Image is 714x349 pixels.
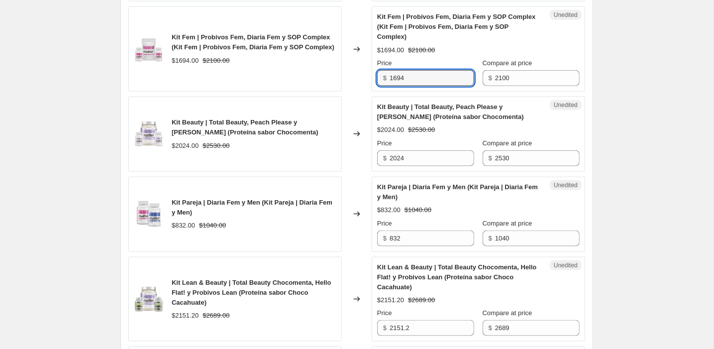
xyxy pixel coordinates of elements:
[489,74,492,82] span: $
[377,309,392,317] span: Price
[554,261,578,269] span: Unedited
[377,13,535,40] span: Kit Fem | Probivos Fem, Diaria Fem y SOP Complex (Kit Fem | Probivos Fem, Diaria Fem y SOP Complex)
[172,311,199,321] div: $2151.20
[377,45,404,55] div: $1694.00
[377,220,392,227] span: Price
[483,220,532,227] span: Compare at price
[134,34,164,64] img: 3pack_60_7_80x.jpg
[172,56,199,66] div: $1694.00
[172,279,331,306] span: Kit Lean & Beauty | Total Beauty Chocomenta, Hello Flat! y Probivos Lean (Proteína sabor Choco Ca...
[134,284,164,314] img: 3pack_60_cdeb6681-802e-438a-a544-b7c015bb0908_80x.jpg
[203,311,229,321] strike: $2689.00
[172,141,199,151] div: $2024.00
[383,324,387,332] span: $
[172,33,334,51] span: Kit Fem | Probivos Fem, Diaria Fem y SOP Complex (Kit Fem | Probivos Fem, Diaria Fem y SOP Complex)
[489,234,492,242] span: $
[134,119,164,149] img: 3pack_60_e15dfd9b-0969-44fe-a050-86be907040c2_80x.jpg
[383,154,387,162] span: $
[203,56,229,66] strike: $2100.00
[172,118,318,136] span: Kit Beauty | Total Beauty, Peach Please y [PERSON_NAME] (Proteína sabor Chocomenta)
[377,263,537,291] span: Kit Lean & Beauty | Total Beauty Chocomenta, Hello Flat! y Probivos Lean (Proteína sabor Choco Ca...
[408,45,435,55] strike: $2100.00
[483,309,532,317] span: Compare at price
[408,125,435,135] strike: $2530.00
[134,199,164,229] img: Diseno_sin_titulo_b744093e-4278-45c6-a3eb-b1ff0eaef0c2_80x.jpg
[172,199,332,216] span: Kit Pareja | Diaria Fem y Men (Kit Pareja | Diaria Fem y Men)
[383,74,387,82] span: $
[554,181,578,189] span: Unedited
[405,205,431,215] strike: $1040.00
[172,221,195,231] div: $832.00
[383,234,387,242] span: $
[203,141,229,151] strike: $2530.00
[377,295,404,305] div: $2151.20
[377,103,524,120] span: Kit Beauty | Total Beauty, Peach Please y [PERSON_NAME] (Proteína sabor Chocomenta)
[377,205,401,215] div: $832.00
[483,139,532,147] span: Compare at price
[489,324,492,332] span: $
[489,154,492,162] span: $
[377,59,392,67] span: Price
[377,125,404,135] div: $2024.00
[554,101,578,109] span: Unedited
[199,221,226,231] strike: $1040.00
[408,295,435,305] strike: $2689.00
[377,183,538,201] span: Kit Pareja | Diaria Fem y Men (Kit Pareja | Diaria Fem y Men)
[554,11,578,19] span: Unedited
[377,139,392,147] span: Price
[483,59,532,67] span: Compare at price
